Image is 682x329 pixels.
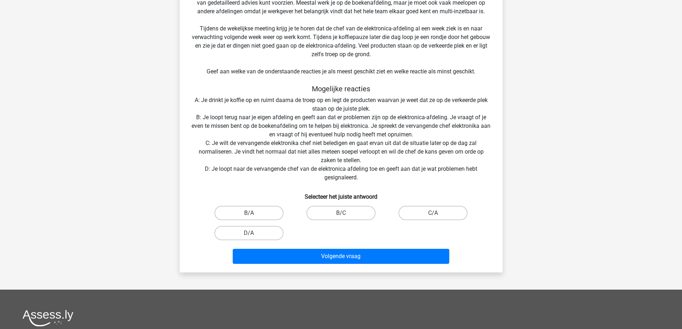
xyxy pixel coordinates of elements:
label: C/A [398,206,468,220]
h6: Selecteer het juiste antwoord [191,188,491,200]
h5: Mogelijke reacties [191,84,491,93]
button: Volgende vraag [233,249,449,264]
label: D/A [214,226,284,240]
label: B/C [306,206,376,220]
img: Assessly logo [23,310,73,326]
label: B/A [214,206,284,220]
